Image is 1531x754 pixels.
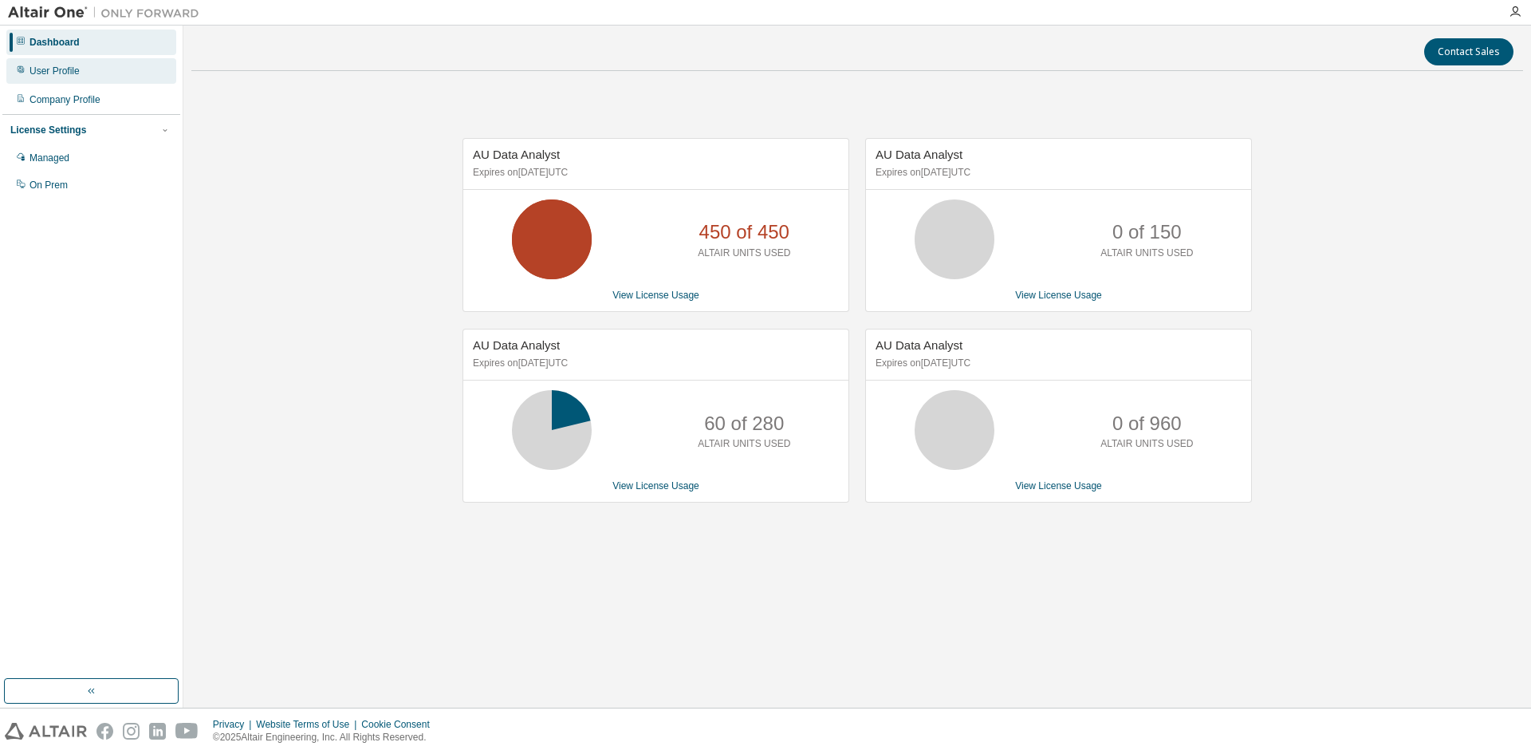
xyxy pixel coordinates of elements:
span: AU Data Analyst [876,148,962,161]
img: altair_logo.svg [5,723,87,740]
p: ALTAIR UNITS USED [1100,437,1193,451]
a: View License Usage [1015,290,1102,301]
p: Expires on [DATE] UTC [876,166,1238,180]
p: 0 of 960 [1112,410,1182,437]
p: © 2025 Altair Engineering, Inc. All Rights Reserved. [213,731,439,744]
p: Expires on [DATE] UTC [473,166,835,180]
button: Contact Sales [1424,38,1513,65]
a: View License Usage [1015,480,1102,491]
p: 0 of 150 [1112,219,1182,246]
div: License Settings [10,124,86,136]
img: youtube.svg [175,723,199,740]
span: AU Data Analyst [876,338,962,352]
p: Expires on [DATE] UTC [473,357,835,370]
div: Cookie Consent [361,718,439,731]
div: Website Terms of Use [256,718,361,731]
img: facebook.svg [96,723,113,740]
img: Altair One [8,5,207,21]
div: Company Profile [30,93,100,106]
a: View License Usage [612,480,699,491]
img: instagram.svg [123,723,140,740]
span: AU Data Analyst [473,148,560,161]
p: ALTAIR UNITS USED [1100,247,1193,260]
span: AU Data Analyst [473,338,560,352]
div: Managed [30,152,69,164]
p: 450 of 450 [699,219,789,246]
div: User Profile [30,65,80,77]
div: Privacy [213,718,256,731]
div: Dashboard [30,36,80,49]
div: On Prem [30,179,68,191]
p: ALTAIR UNITS USED [698,247,790,260]
p: 60 of 280 [704,410,784,437]
a: View License Usage [612,290,699,301]
p: ALTAIR UNITS USED [698,437,790,451]
p: Expires on [DATE] UTC [876,357,1238,370]
img: linkedin.svg [149,723,166,740]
